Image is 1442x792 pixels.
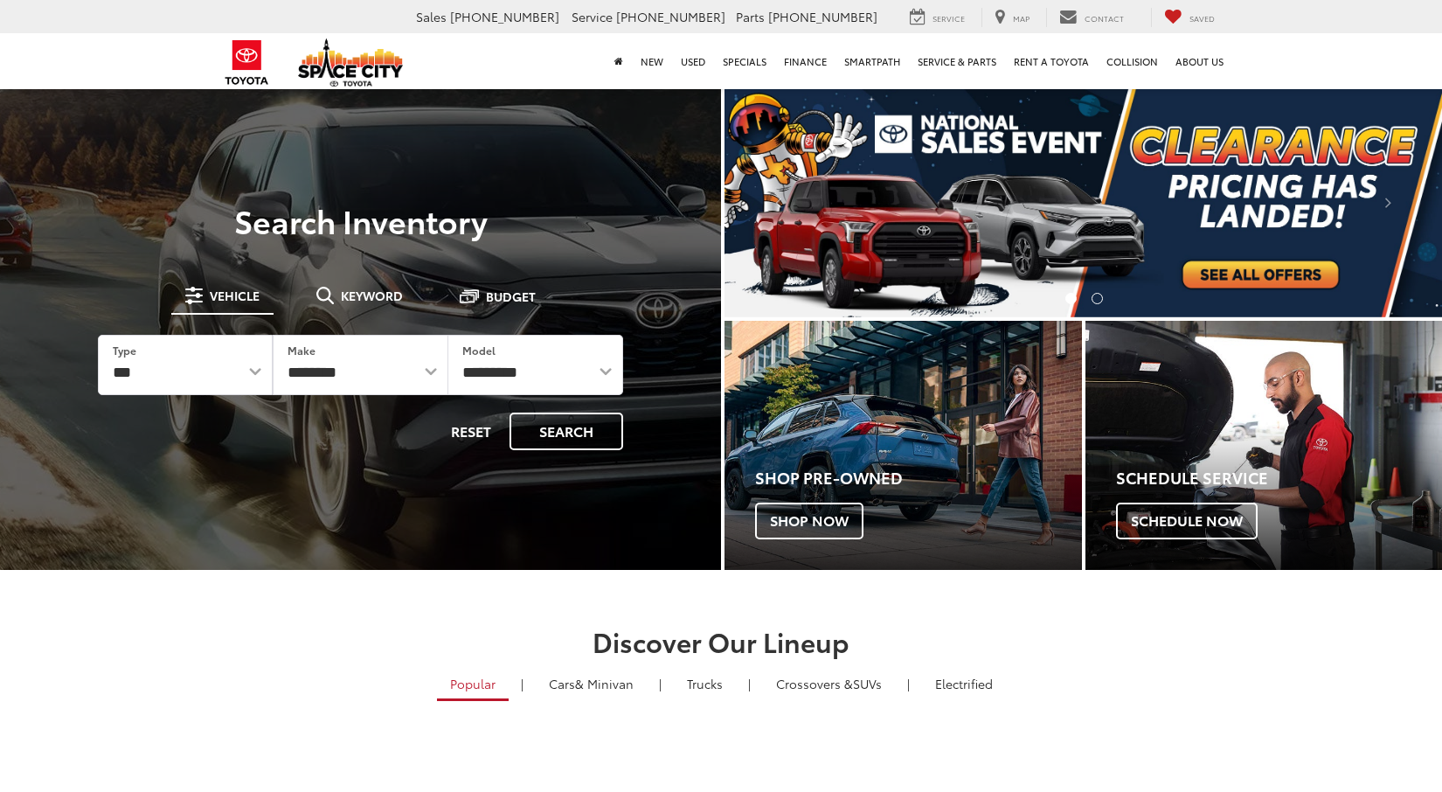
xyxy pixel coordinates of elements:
[105,627,1337,656] h2: Discover Our Lineup
[341,289,403,302] span: Keyword
[763,669,895,698] a: SUVs
[1098,33,1167,89] a: Collision
[922,669,1006,698] a: Electrified
[575,675,634,692] span: & Minivan
[437,669,509,701] a: Popular
[672,33,714,89] a: Used
[981,8,1043,27] a: Map
[210,289,260,302] span: Vehicle
[724,122,832,282] button: Click to view previous picture.
[674,669,736,698] a: Trucks
[655,675,666,692] li: |
[536,669,647,698] a: Cars
[755,503,863,539] span: Shop Now
[909,33,1005,89] a: Service & Parts
[510,413,623,450] button: Search
[1189,12,1215,24] span: Saved
[1167,33,1232,89] a: About Us
[486,290,536,302] span: Budget
[1151,8,1228,27] a: My Saved Vehicles
[516,675,528,692] li: |
[462,343,496,358] label: Model
[776,675,853,692] span: Crossovers &
[572,8,613,25] span: Service
[724,321,1082,571] div: Toyota
[1065,293,1077,304] li: Go to slide number 1.
[298,38,403,87] img: Space City Toyota
[450,8,559,25] span: [PHONE_NUMBER]
[1005,33,1098,89] a: Rent a Toyota
[775,33,835,89] a: Finance
[724,87,1442,317] img: Clearance Pricing Has Landed
[714,33,775,89] a: Specials
[736,8,765,25] span: Parts
[616,8,725,25] span: [PHONE_NUMBER]
[416,8,447,25] span: Sales
[744,675,755,692] li: |
[436,413,506,450] button: Reset
[288,343,315,358] label: Make
[1085,12,1124,24] span: Contact
[768,8,877,25] span: [PHONE_NUMBER]
[214,34,280,91] img: Toyota
[724,321,1082,571] a: Shop Pre-Owned Shop Now
[1116,503,1258,539] span: Schedule Now
[1092,293,1103,304] li: Go to slide number 2.
[897,8,978,27] a: Service
[903,675,914,692] li: |
[835,33,909,89] a: SmartPath
[113,343,136,358] label: Type
[932,12,965,24] span: Service
[724,87,1442,317] section: Carousel section with vehicle pictures - may contain disclaimers.
[755,469,1082,487] h4: Shop Pre-Owned
[632,33,672,89] a: New
[724,87,1442,317] div: carousel slide number 1 of 2
[73,203,648,238] h3: Search Inventory
[1046,8,1137,27] a: Contact
[1013,12,1030,24] span: Map
[606,33,632,89] a: Home
[1335,122,1442,282] button: Click to view next picture.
